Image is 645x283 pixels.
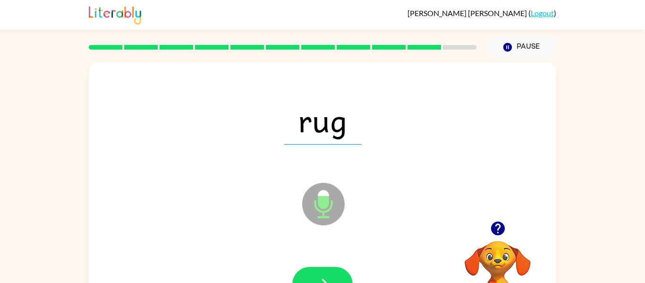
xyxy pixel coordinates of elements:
[284,95,361,145] span: rug
[531,9,554,17] a: Logout
[89,4,141,25] img: Literably
[407,9,528,17] span: [PERSON_NAME] [PERSON_NAME]
[407,9,556,17] div: ( )
[488,36,556,58] button: Pause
